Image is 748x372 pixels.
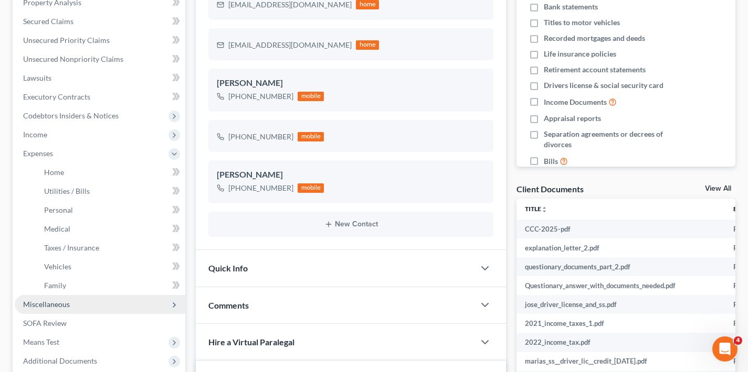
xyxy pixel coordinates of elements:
a: Titleunfold_more [525,205,547,213]
td: jose_driver_license_and_ss.pdf [517,295,725,314]
span: Lawsuits [23,73,51,82]
td: 2022_income_tax.pdf [517,333,725,352]
div: [PERSON_NAME] [217,169,485,181]
div: Client Documents [517,183,584,194]
span: Expenses [23,149,53,158]
span: Income Documents [544,97,607,107]
div: home [356,40,379,50]
span: Home [44,168,64,177]
span: Unsecured Nonpriority Claims [23,54,123,63]
a: Family [36,276,185,295]
span: Quick Info [208,263,248,273]
span: Drivers license & social security card [544,80,663,91]
span: Taxes / Insurance [44,243,99,252]
a: Lawsuits [15,69,185,87]
a: Secured Claims [15,12,185,31]
a: Vehicles [36,257,185,276]
i: unfold_more [541,206,547,213]
td: questionary_documents_part_2.pdf [517,257,725,276]
span: Recorded mortgages and deeds [544,33,645,43]
a: Medical [36,220,185,238]
span: Family [44,281,66,290]
span: 4 [734,336,742,345]
span: Personal [44,205,73,214]
span: Titles to motor vehicles [544,17,620,28]
span: Hire a Virtual Paralegal [208,337,294,347]
div: mobile [298,183,324,193]
div: [PHONE_NUMBER] [228,183,293,193]
td: explanation_letter_2.pdf [517,238,725,257]
td: Questionary_answer_with_documents_needed.pdf [517,276,725,295]
div: [PERSON_NAME] [217,77,485,90]
span: Secured Claims [23,17,73,26]
a: Utilities / Bills [36,182,185,201]
span: Bank statements [544,2,598,12]
span: Appraisal reports [544,113,601,124]
div: [PHONE_NUMBER] [228,91,293,102]
span: Life insurance policies [544,49,616,59]
td: marias_ss__driver_lic__credit_[DATE].pdf [517,352,725,371]
div: [EMAIL_ADDRESS][DOMAIN_NAME] [228,40,352,50]
a: Home [36,163,185,182]
span: Income [23,130,47,139]
span: Comments [208,300,249,310]
div: mobile [298,92,324,101]
span: Codebtors Insiders & Notices [23,111,119,120]
span: Medical [44,224,70,233]
span: Utilities / Bills [44,187,90,195]
button: New Contact [217,220,485,228]
div: [PHONE_NUMBER] [228,132,293,142]
span: Miscellaneous [23,300,70,309]
span: Executory Contracts [23,92,90,101]
div: mobile [298,132,324,141]
span: Unsecured Priority Claims [23,36,110,45]
span: SOFA Review [23,319,67,327]
a: Unsecured Nonpriority Claims [15,50,185,69]
span: Additional Documents [23,356,97,365]
span: Vehicles [44,262,71,271]
a: Taxes / Insurance [36,238,185,257]
span: Means Test [23,337,59,346]
a: Unsecured Priority Claims [15,31,185,50]
a: Personal [36,201,185,220]
span: Separation agreements or decrees of divorces [544,129,671,150]
a: SOFA Review [15,314,185,333]
iframe: Intercom live chat [712,336,738,362]
a: Executory Contracts [15,87,185,106]
a: View All [705,185,731,192]
span: Retirement account statements [544,64,646,75]
td: 2021_income_taxes_1.pdf [517,314,725,333]
span: Bills [544,156,558,167]
td: CCC-2025-pdf [517,220,725,238]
